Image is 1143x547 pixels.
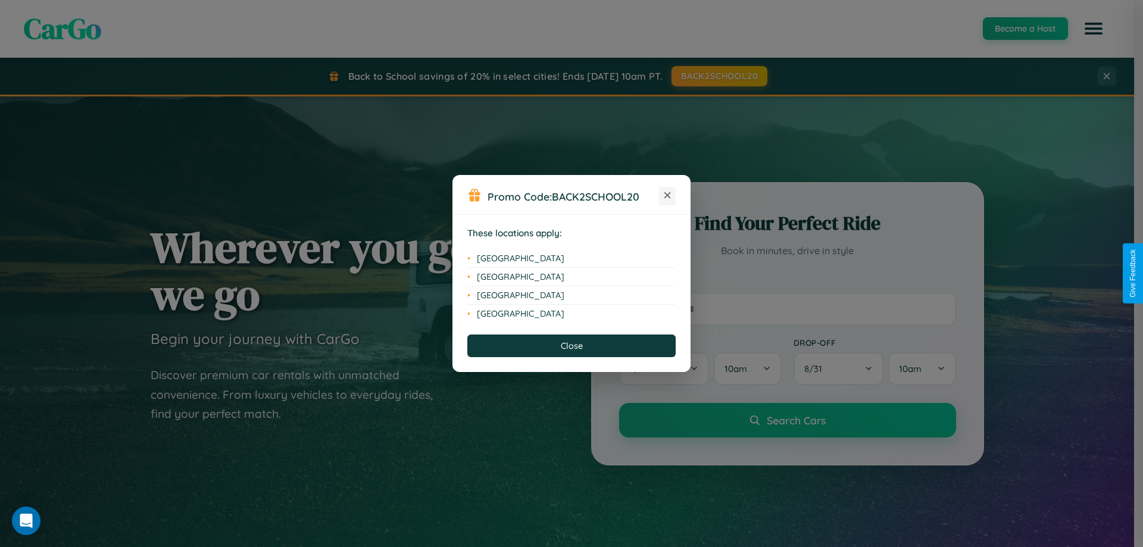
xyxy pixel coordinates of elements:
[552,190,639,203] b: BACK2SCHOOL20
[488,190,659,203] h3: Promo Code:
[467,249,676,268] li: [GEOGRAPHIC_DATA]
[467,335,676,357] button: Close
[12,507,40,535] div: Open Intercom Messenger
[467,305,676,323] li: [GEOGRAPHIC_DATA]
[467,268,676,286] li: [GEOGRAPHIC_DATA]
[467,227,562,239] strong: These locations apply:
[467,286,676,305] li: [GEOGRAPHIC_DATA]
[1129,249,1137,298] div: Give Feedback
